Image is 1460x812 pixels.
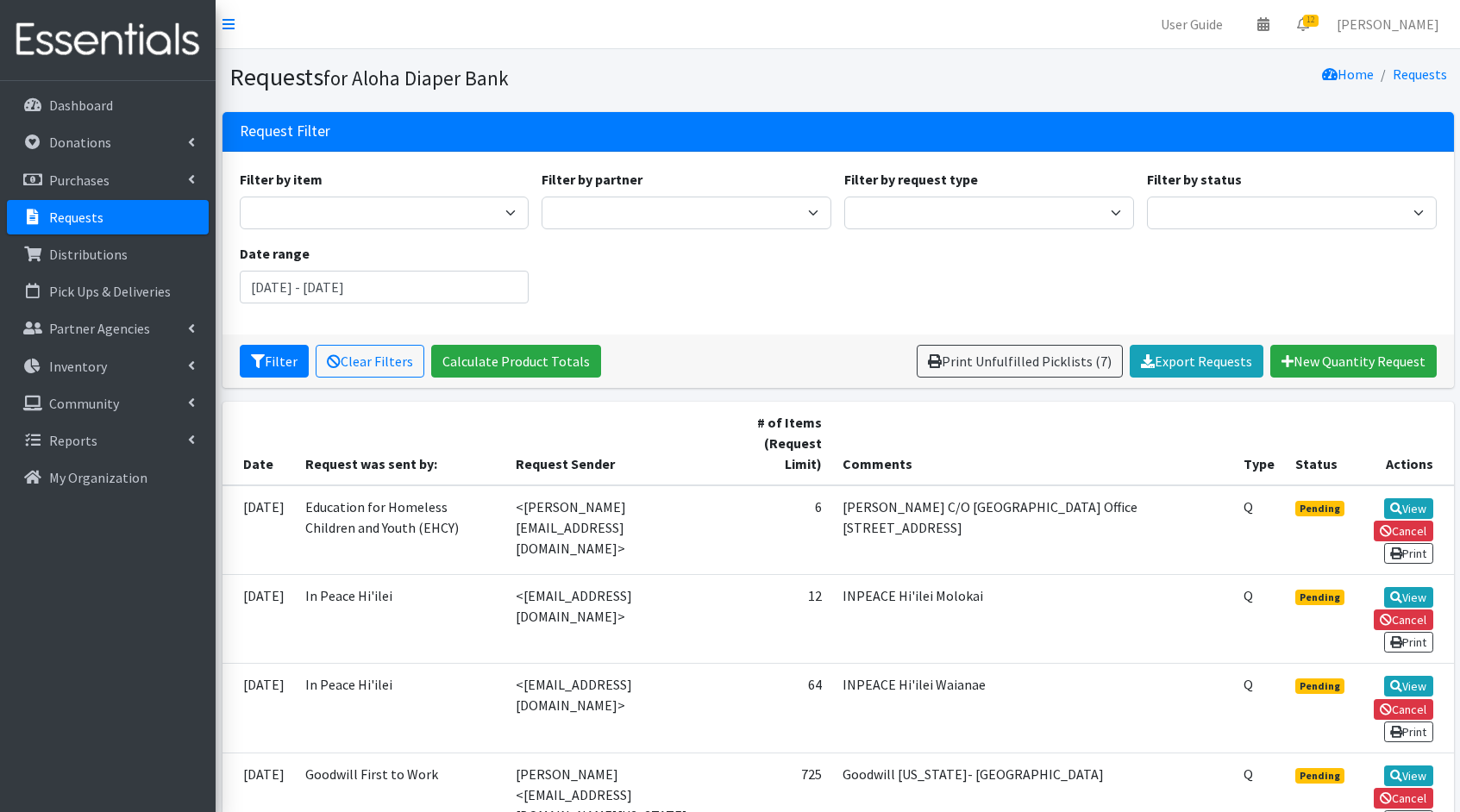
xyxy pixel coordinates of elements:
a: Partner Agencies [7,311,209,346]
th: Request was sent by: [295,402,506,485]
td: <[EMAIL_ADDRESS][DOMAIN_NAME]> [505,664,736,753]
a: View [1384,765,1433,786]
a: Calculate Product Totals [431,345,601,378]
h1: Requests [229,62,832,92]
a: Cancel [1374,521,1433,541]
input: January 1, 2011 - December 31, 2011 [240,271,529,303]
th: Type [1233,402,1285,485]
label: Date range [240,243,310,264]
a: Home [1322,66,1374,83]
a: Requests [7,200,209,234]
td: Education for Homeless Children and Youth (EHCY) [295,485,506,575]
td: <[EMAIL_ADDRESS][DOMAIN_NAME]> [505,574,736,663]
p: Community [49,395,119,412]
td: <[PERSON_NAME][EMAIL_ADDRESS][DOMAIN_NAME]> [505,485,736,575]
button: Filter [240,345,309,378]
td: 12 [737,574,832,663]
span: Pending [1295,501,1344,516]
p: Reports [49,432,97,449]
a: Reports [7,423,209,458]
td: 64 [737,664,832,753]
td: [PERSON_NAME] C/O [GEOGRAPHIC_DATA] Office [STREET_ADDRESS] [832,485,1233,575]
p: Purchases [49,172,110,189]
small: for Aloha Diaper Bank [323,66,509,91]
a: Print [1384,721,1433,742]
a: [PERSON_NAME] [1323,7,1453,41]
a: Distributions [7,237,209,272]
p: Dashboard [49,97,113,114]
a: User Guide [1147,7,1237,41]
abbr: Quantity [1244,498,1253,515]
img: HumanEssentials [7,11,209,69]
p: Requests [49,209,103,226]
a: Pick Ups & Deliveries [7,274,209,309]
p: Distributions [49,246,128,263]
p: Donations [49,134,111,151]
p: Partner Agencies [49,320,150,337]
abbr: Quantity [1244,765,1253,783]
abbr: Quantity [1244,587,1253,604]
a: Cancel [1374,788,1433,809]
label: Filter by partner [542,169,642,190]
a: View [1384,587,1433,608]
abbr: Quantity [1244,676,1253,693]
td: 6 [737,485,832,575]
a: Clear Filters [316,345,424,378]
td: INPEACE Hi'ilei Waianae [832,664,1233,753]
span: Pending [1295,768,1344,784]
a: View [1384,498,1433,519]
span: 12 [1303,15,1319,27]
th: Request Sender [505,402,736,485]
th: Comments [832,402,1233,485]
td: INPEACE Hi'ilei Molokai [832,574,1233,663]
td: In Peace Hi'ilei [295,664,506,753]
label: Filter by request type [844,169,978,190]
p: My Organization [49,469,147,486]
a: Donations [7,125,209,159]
a: Inventory [7,349,209,384]
h3: Request Filter [240,122,330,141]
td: [DATE] [222,664,295,753]
th: Status [1285,402,1357,485]
a: Export Requests [1130,345,1263,378]
a: Print Unfulfilled Picklists (7) [917,345,1123,378]
span: Pending [1295,678,1344,694]
th: # of Items (Request Limit) [737,402,832,485]
a: Print [1384,543,1433,564]
a: Cancel [1374,699,1433,720]
a: Print [1384,632,1433,653]
a: My Organization [7,460,209,495]
a: Purchases [7,163,209,197]
a: Requests [1393,66,1447,83]
a: 12 [1283,7,1323,41]
span: Pending [1295,590,1344,605]
td: In Peace Hi'ilei [295,574,506,663]
a: New Quantity Request [1270,345,1437,378]
a: Community [7,386,209,421]
td: [DATE] [222,574,295,663]
label: Filter by item [240,169,323,190]
label: Filter by status [1147,169,1242,190]
th: Date [222,402,295,485]
a: View [1384,676,1433,696]
a: Cancel [1374,609,1433,630]
td: [DATE] [222,485,295,575]
a: Dashboard [7,88,209,122]
p: Inventory [49,358,107,375]
p: Pick Ups & Deliveries [49,283,171,300]
th: Actions [1357,402,1454,485]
